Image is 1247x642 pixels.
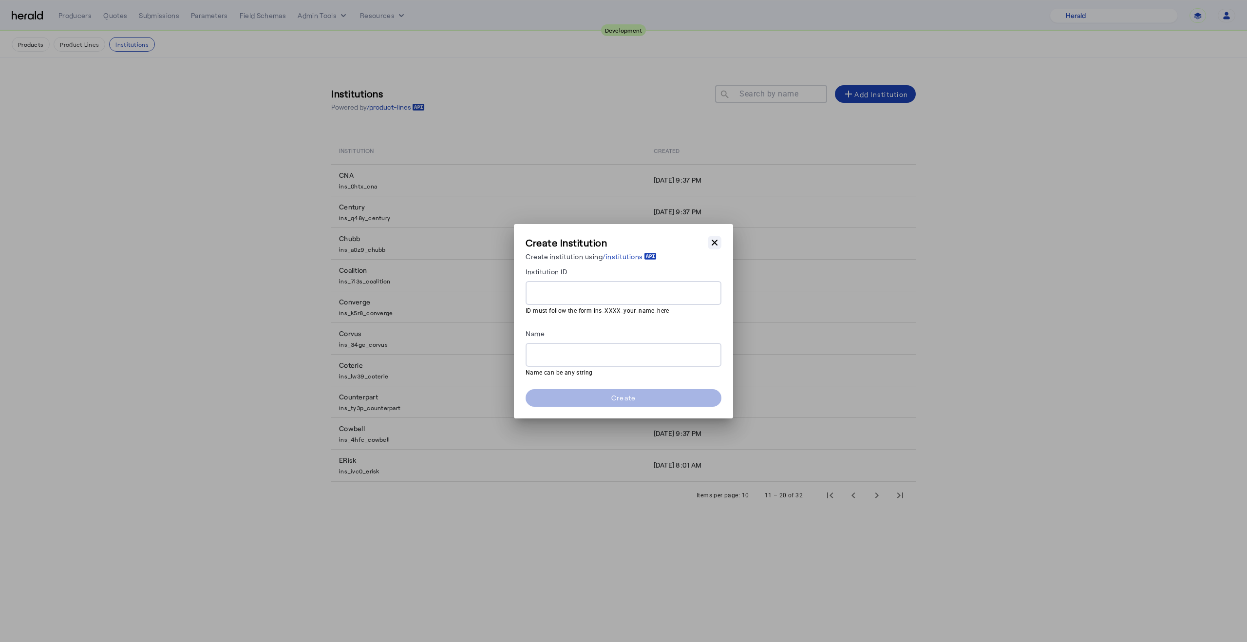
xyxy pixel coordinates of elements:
p: Create institution using [526,251,657,262]
label: Name [526,329,545,338]
label: Institution ID [526,267,567,276]
a: /institutions [603,251,657,262]
h3: Create Institution [526,236,657,249]
mat-hint: ID must follow the form ins_XXXX_your_name_here [526,305,716,316]
mat-hint: Name can be any string [526,367,716,378]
